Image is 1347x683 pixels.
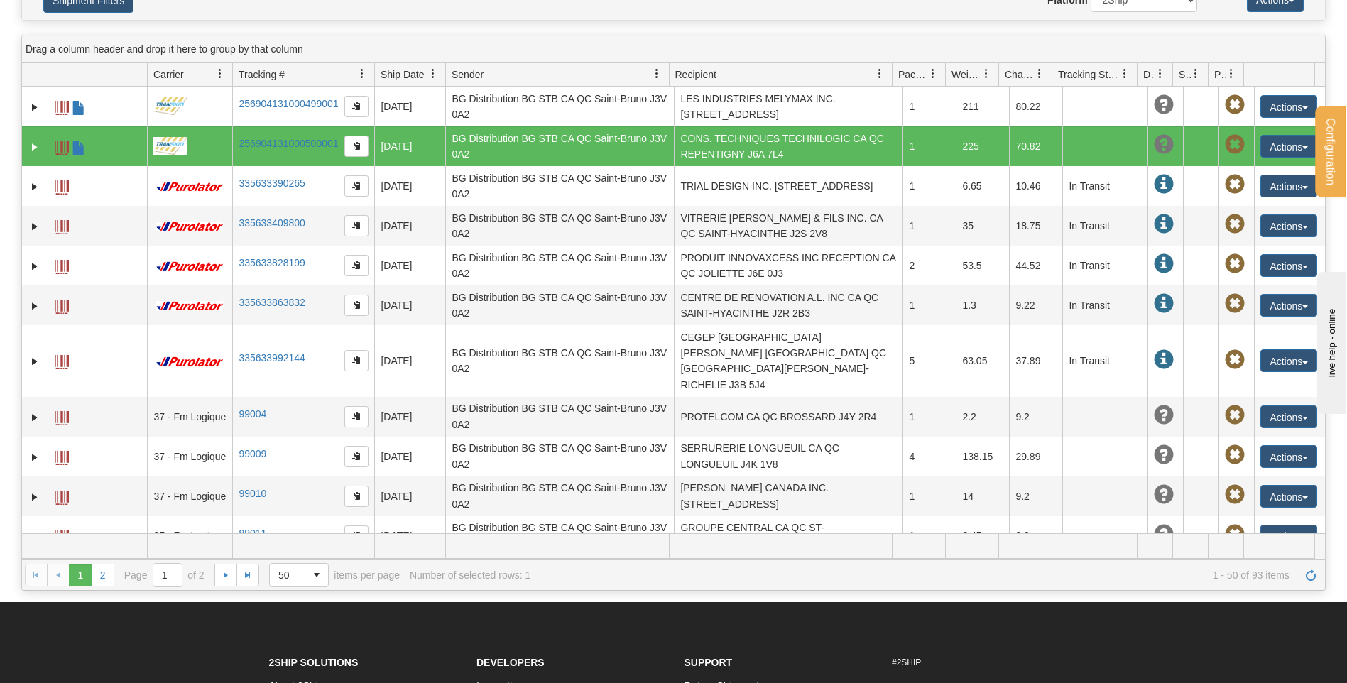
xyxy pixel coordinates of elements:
span: Charge [1005,67,1035,82]
span: Pickup Not Assigned [1225,350,1245,370]
span: Pickup Not Assigned [1225,405,1245,425]
td: PRODUIT INNOVAXCESS INC RECEPTION CA QC JOLIETTE J6E 0J3 [674,246,902,285]
td: 1 [902,206,956,246]
td: 2 [902,246,956,285]
td: 37 - Fm Logique [147,516,232,556]
td: 37 - Fm Logique [147,397,232,437]
span: Unknown [1154,445,1174,465]
span: Pickup Status [1214,67,1226,82]
td: In Transit [1062,246,1147,285]
td: 1 [902,476,956,516]
td: [DATE] [374,285,445,325]
span: Ship Date [381,67,424,82]
button: Actions [1260,294,1317,317]
button: Actions [1260,405,1317,428]
span: Packages [898,67,928,82]
td: 2.45 [956,516,1009,556]
button: Copy to clipboard [344,350,369,371]
td: [DATE] [374,166,445,206]
td: [DATE] [374,126,445,166]
td: SERRURERIE LONGUEUIL CA QC LONGUEUIL J4K 1V8 [674,437,902,476]
span: items per page [269,563,400,587]
button: Copy to clipboard [344,175,369,197]
a: BOL / CMR [72,134,86,157]
input: Page 1 [153,564,182,586]
button: Actions [1260,525,1317,547]
td: 1 [902,87,956,126]
a: Refresh [1299,564,1322,586]
a: Expand [28,100,42,114]
span: In Transit [1154,214,1174,234]
img: 68 - TRANSKID [153,97,187,115]
span: Pickup Not Assigned [1225,254,1245,274]
td: 14 [956,476,1009,516]
a: Label [55,524,69,547]
a: Label [55,444,69,467]
td: GROUPE CENTRAL CA QC ST-[PERSON_NAME] H1R 1Z4 [674,516,902,556]
button: Copy to clipboard [344,406,369,427]
a: 335633863832 [239,297,305,308]
td: 1 [902,166,956,206]
td: 10.46 [1009,166,1062,206]
span: Unknown [1154,135,1174,155]
a: Label [55,349,69,371]
td: 6.65 [956,166,1009,206]
a: Carrier filter column settings [208,62,232,86]
button: Copy to clipboard [344,215,369,236]
a: Expand [28,219,42,234]
td: 44.52 [1009,246,1062,285]
span: Pickup Not Assigned [1225,214,1245,234]
td: 9.2 [1009,516,1062,556]
a: 99010 [239,488,266,499]
a: Recipient filter column settings [868,62,892,86]
td: In Transit [1062,166,1147,206]
button: Copy to clipboard [344,486,369,507]
td: BG Distribution BG STB CA QC Saint-Bruno J3V 0A2 [445,126,674,166]
td: BG Distribution BG STB CA QC Saint-Bruno J3V 0A2 [445,516,674,556]
td: LES INDUSTRIES MELYMAX INC. [STREET_ADDRESS] [674,87,902,126]
span: Unknown [1154,405,1174,425]
a: Expand [28,410,42,425]
img: 11 - Purolator [153,182,226,192]
a: Go to the last page [236,564,259,586]
a: 256904131000499001 [239,98,338,109]
a: Label [55,94,69,117]
button: Copy to clipboard [344,255,369,276]
a: Weight filter column settings [974,62,998,86]
span: In Transit [1154,294,1174,314]
td: 9.2 [1009,476,1062,516]
strong: 2Ship Solutions [269,657,359,668]
button: Actions [1260,254,1317,277]
a: 256904131000500001 [239,138,338,149]
span: 1 - 50 of 93 items [540,569,1289,581]
a: Charge filter column settings [1027,62,1052,86]
a: Expand [28,530,42,544]
img: 11 - Purolator [153,222,226,232]
button: Actions [1260,445,1317,468]
img: 11 - Purolator [153,356,226,367]
a: Packages filter column settings [921,62,945,86]
iframe: chat widget [1314,269,1346,414]
span: In Transit [1154,254,1174,274]
a: Label [55,293,69,316]
a: Label [55,214,69,236]
a: Label [55,405,69,427]
img: 11 - Purolator [153,301,226,312]
a: Expand [28,354,42,368]
span: Page of 2 [124,563,204,587]
td: CENTRE DE RENOVATION A.L. INC CA QC SAINT-HYACINTHE J2R 2B3 [674,285,902,325]
td: 70.82 [1009,126,1062,166]
h6: #2SHIP [892,658,1079,667]
td: 29.89 [1009,437,1062,476]
span: Pickup Not Assigned [1225,485,1245,505]
td: 53.5 [956,246,1009,285]
td: In Transit [1062,325,1147,397]
button: Copy to clipboard [344,96,369,117]
td: VITRERIE [PERSON_NAME] & FILS INC. CA QC SAINT-HYACINTHE J2S 2V8 [674,206,902,246]
span: 50 [278,568,297,582]
td: BG Distribution BG STB CA QC Saint-Bruno J3V 0A2 [445,437,674,476]
span: Shipment Issues [1179,67,1191,82]
a: 99009 [239,448,266,459]
button: Actions [1260,214,1317,237]
td: 4 [902,437,956,476]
